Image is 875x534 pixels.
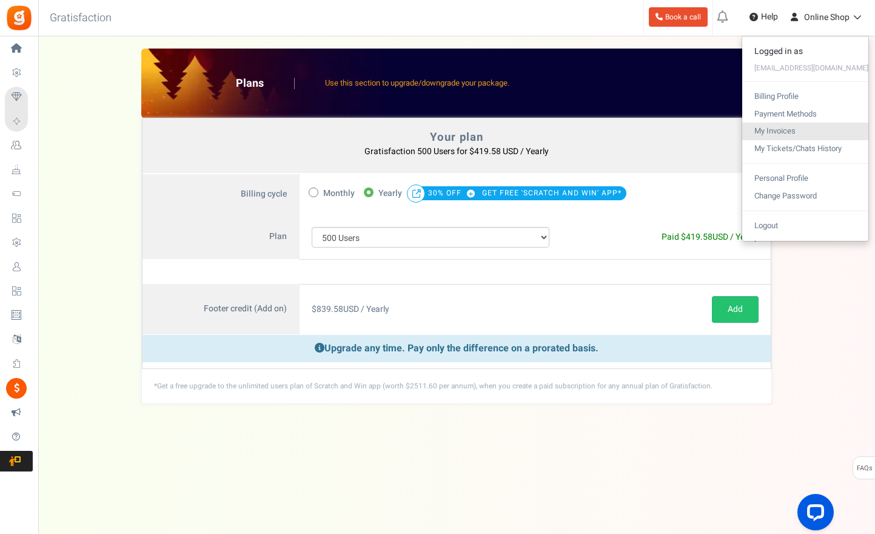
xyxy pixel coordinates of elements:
a: Personal Profile [742,170,868,188]
a: Change Password [742,188,868,205]
span: Help [758,11,778,23]
a: Add [712,296,759,323]
h2: Plans [236,78,295,90]
div: *Get a free upgrade to the unlimited users plan of Scratch and Win app (worth $2511.60 per annum)... [142,369,771,404]
span: Monthly [323,185,355,202]
a: Book a call [649,7,708,27]
img: Gratisfaction [5,4,33,32]
label: Plan [142,215,300,260]
h3: Gratisfaction [36,6,125,30]
span: Use this section to upgrade/downgrade your package. [325,77,509,89]
div: [EMAIL_ADDRESS][DOMAIN_NAME] [742,61,868,75]
span: Online Shop [804,11,850,24]
span: 419.58 [686,231,712,243]
a: Payment Methods [742,106,868,123]
p: Upgrade any time. Pay only the difference on a prorated basis. [142,335,771,362]
span: FAQs [856,457,873,480]
a: Logout [742,217,868,235]
span: Paid $ USD / Yearly [662,231,759,243]
a: My Tickets/Chats History [742,140,868,158]
h4: Your plan [155,131,758,143]
label: Billing cycle [142,174,300,215]
span: Yearly [378,185,402,202]
span: GET FREE 'SCRATCH AND WIN' APP* [482,184,622,201]
span: $ USD / Yearly [312,303,389,316]
span: 30% OFF [428,184,480,201]
label: Footer credit (Add on) [142,284,300,335]
a: 30% OFF GET FREE 'SCRATCH AND WIN' APP* [428,188,622,198]
span: 839.58 [317,303,343,316]
div: Logged in as [742,42,868,61]
a: Help [745,7,783,27]
a: My Invoices [742,123,868,140]
a: Billing Profile [742,88,868,106]
b: Gratisfaction 500 Users for $419.58 USD / Yearly [364,145,549,158]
